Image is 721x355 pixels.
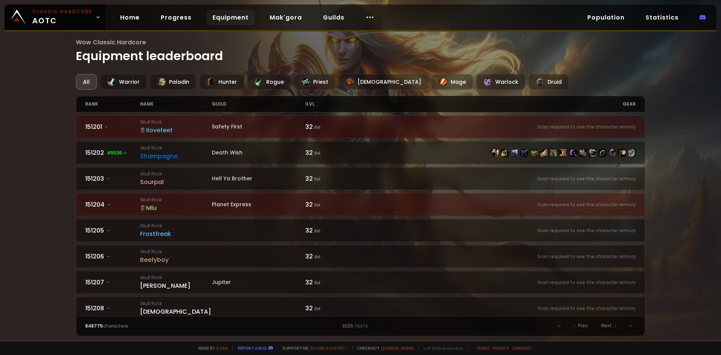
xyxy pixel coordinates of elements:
[140,281,212,290] div: [PERSON_NAME]
[85,148,140,157] div: 151202
[528,74,569,90] div: Druid
[305,200,360,209] div: 32
[314,254,320,260] small: ilvl
[537,227,636,234] small: Scan required to see the character armory
[107,201,110,208] span: -
[76,74,97,90] div: All
[618,149,626,157] img: item-15226
[212,123,305,131] div: Safety First
[155,10,198,25] a: Progress
[212,175,305,183] div: Hell Ya Brother
[140,196,212,203] small: Skull Rock
[140,125,212,135] div: Ilovefeet
[85,252,140,261] div: 151206
[305,174,360,183] div: 32
[85,200,140,209] div: 151204
[76,141,646,164] a: 15120245536 Skull RockShampagneDeath Wish32 ilvlitem-3011item-12019item-7435item-6134item-9854ite...
[107,253,110,260] span: -
[305,226,360,235] div: 32
[85,323,103,329] span: 848775
[140,145,212,151] small: Skull Rock
[76,271,646,294] a: 151207-Skull Rock[PERSON_NAME]Jupiter32 ilvlScan required to see the character armory
[628,149,635,157] img: item-6725
[314,176,320,182] small: ilvl
[140,151,212,161] div: Shampagne
[107,279,110,286] span: -
[537,124,636,130] small: Scan required to see the character armory
[194,345,228,351] span: Made by
[418,345,463,351] span: v. d752d5 - production
[207,10,255,25] a: Equipment
[360,96,636,112] div: gear
[76,219,646,242] a: 151205-Skull RockFrostfreak32 ilvlScan required to see the character armory
[32,8,92,26] span: AOTC
[140,96,212,112] div: name
[264,10,308,25] a: Mak'gora
[537,305,636,312] small: Scan required to see the character armory
[212,278,305,286] div: Jupiter
[140,177,212,187] div: Sourpal
[247,74,291,90] div: Rogue
[212,201,305,208] div: Planet Express
[107,305,110,312] span: -
[238,345,267,351] a: Report a bug
[140,248,212,255] small: Skull Rock
[311,345,348,351] a: Buy me a coffee
[381,345,414,351] a: [DOMAIN_NAME]
[314,150,320,156] small: ilvl
[476,74,525,90] div: Warlock
[199,74,244,90] div: Hunter
[32,8,92,15] small: Classic Hardcore
[537,175,636,182] small: Scan required to see the character armory
[305,148,360,157] div: 32
[76,193,646,216] a: 151204-Skull RockMluPlanet Express32 ilvlScan required to see the character armory
[216,345,228,351] a: a fan
[599,149,606,157] img: item-11982
[107,150,127,156] span: 45536
[501,149,508,157] img: item-12019
[76,38,646,65] h1: Equipment leaderboard
[212,96,305,112] div: guild
[578,322,588,329] span: Prev
[317,10,350,25] a: Guilds
[530,149,538,157] img: item-9854
[314,305,320,312] small: ilvl
[76,167,646,190] a: 151203-Skull RockSourpalHell Ya Brother32 ilvlScan required to see the character armory
[100,74,147,90] div: Warrior
[140,274,212,281] small: Skull Rock
[589,149,596,157] img: item-11981
[431,74,473,90] div: Mage
[608,149,616,157] img: item-7474
[314,279,320,286] small: ilvl
[76,297,646,320] a: 151208-Skull Rock[DEMOGRAPHIC_DATA]32 ilvlScan required to see the character armory
[85,122,140,131] div: 151201
[512,345,532,351] a: Consent
[76,115,646,138] a: 151201-Skull RockIlovefeetSafety First32 ilvlScan required to see the character armory
[537,279,636,286] small: Scan required to see the character armory
[352,345,414,351] span: Checkout
[140,222,212,229] small: Skull Rock
[140,229,212,239] div: Frostfreak
[560,149,567,157] img: item-9856
[85,323,223,329] div: characters
[305,278,360,287] div: 32
[579,149,587,157] img: item-4254
[223,323,498,329] div: 3025
[140,119,212,125] small: Skull Rock
[540,149,548,157] img: item-6418
[305,304,360,313] div: 32
[601,322,612,329] span: Next
[85,174,140,183] div: 151203
[537,201,636,208] small: Scan required to see the character armory
[476,345,490,351] a: Terms
[76,38,646,47] span: Wow Classic Hardcore
[85,278,140,287] div: 151207
[114,10,146,25] a: Home
[107,227,110,234] span: -
[305,96,360,112] div: ilvl
[5,5,105,30] a: Classic HardcoreAOTC
[140,300,212,307] small: Skull Rock
[491,149,499,157] img: item-3011
[354,323,368,329] small: / 16976
[140,203,212,213] div: Mlu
